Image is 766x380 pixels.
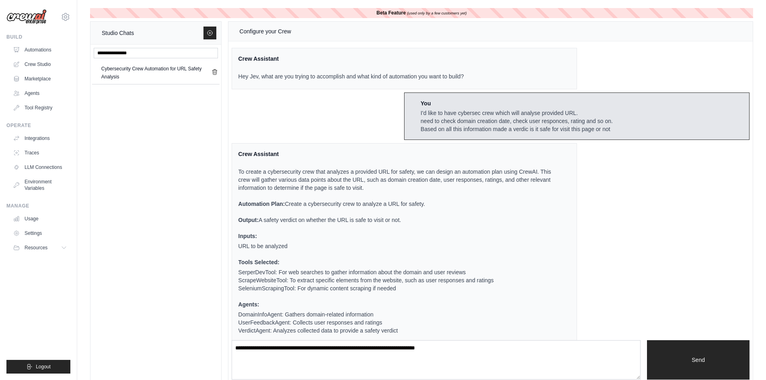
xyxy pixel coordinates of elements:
a: Automations [10,43,70,56]
strong: Inputs: [238,233,257,239]
li: VerdictAgent: Analyzes collected data to provide a safety verdict [238,327,561,335]
div: You [421,99,613,107]
li: SerperDevTool: For web searches to gather information about the domain and user reviews [238,268,561,276]
button: Send [647,340,750,380]
p: To create a cybersecurity crew that analyzes a provided URL for safety, we can design an automati... [238,168,561,192]
div: Build [6,34,70,40]
button: Logout [6,360,70,374]
img: Logo [6,9,47,25]
button: Resources [10,241,70,254]
li: DomainInfoAgent: Gathers domain-related information [238,310,561,318]
a: Crew Studio [10,58,70,71]
strong: Automation Plan: [238,201,285,207]
p: Create a cybersecurity crew to analyze a URL for safety. [238,200,561,208]
a: Environment Variables [10,175,70,195]
a: Settings [10,227,70,240]
div: Crew Assistant [238,55,464,63]
div: Configure your Crew [240,27,291,36]
div: I'd like to have cybersec crew which will analyse provided URL. need to check domain creation dat... [421,109,613,133]
li: SeleniumScrapingTool: For dynamic content scraping if needed [238,284,561,292]
b: Beta Feature [376,10,406,16]
li: ScrapeWebsiteTool: To extract specific elements from the website, such as user responses and ratings [238,276,561,284]
a: Traces [10,146,70,159]
a: LLM Connections [10,161,70,174]
a: Cybersecurity Crew Automation for URL Safety Analysis [100,65,212,81]
strong: Agents: [238,301,259,308]
strong: Tools Selected: [238,259,279,265]
li: URL to be analyzed [238,242,561,250]
i: (used only by a few customers yet) [407,11,466,15]
div: Cybersecurity Crew Automation for URL Safety Analysis [101,65,212,81]
a: Usage [10,212,70,225]
p: Hey Jev, what are you trying to accomplish and what kind of automation you want to build? [238,72,464,80]
a: Integrations [10,132,70,145]
div: Studio Chats [102,28,134,38]
div: Operate [6,122,70,129]
div: Crew Assistant [238,150,561,158]
a: Tool Registry [10,101,70,114]
div: Manage [6,203,70,209]
a: Agents [10,87,70,100]
strong: Output: [238,217,259,223]
li: UserFeedbackAgent: Collects user responses and ratings [238,318,561,327]
span: Resources [25,244,47,251]
a: Marketplace [10,72,70,85]
p: A safety verdict on whether the URL is safe to visit or not. [238,216,561,224]
span: Logout [36,364,51,370]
